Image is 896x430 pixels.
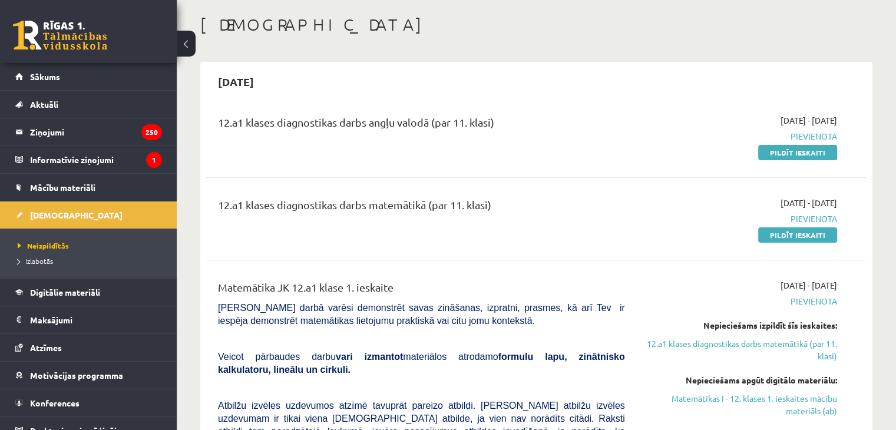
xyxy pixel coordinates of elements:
span: Pievienota [643,213,837,225]
legend: Informatīvie ziņojumi [30,146,162,173]
a: Informatīvie ziņojumi1 [15,146,162,173]
span: Veicot pārbaudes darbu materiālos atrodamo [218,352,625,375]
h1: [DEMOGRAPHIC_DATA] [200,15,872,35]
a: Izlabotās [18,256,165,266]
a: Mācību materiāli [15,174,162,201]
h2: [DATE] [206,68,266,95]
span: Izlabotās [18,256,53,266]
span: Mācību materiāli [30,182,95,193]
span: Digitālie materiāli [30,287,100,297]
div: Nepieciešams izpildīt šīs ieskaites: [643,319,837,332]
span: Konferences [30,398,80,408]
div: Matemātika JK 12.a1 klase 1. ieskaite [218,279,625,301]
div: 12.a1 klases diagnostikas darbs matemātikā (par 11. klasi) [218,197,625,219]
span: Neizpildītās [18,241,69,250]
a: Aktuāli [15,91,162,118]
span: Aktuāli [30,99,58,110]
a: Motivācijas programma [15,362,162,389]
a: Maksājumi [15,306,162,333]
a: Pildīt ieskaiti [758,145,837,160]
a: Rīgas 1. Tālmācības vidusskola [13,21,107,50]
span: Pievienota [643,130,837,143]
a: Atzīmes [15,334,162,361]
span: Sākums [30,71,60,82]
legend: Maksājumi [30,306,162,333]
i: 1 [146,152,162,168]
span: [PERSON_NAME] darbā varēsi demonstrēt savas zināšanas, izpratni, prasmes, kā arī Tev ir iespēja d... [218,303,625,326]
b: vari izmantot [336,352,403,362]
a: Digitālie materiāli [15,279,162,306]
span: [DATE] - [DATE] [781,197,837,209]
span: [DEMOGRAPHIC_DATA] [30,210,123,220]
a: Neizpildītās [18,240,165,251]
span: Motivācijas programma [30,370,123,381]
a: Sākums [15,63,162,90]
a: Konferences [15,389,162,416]
legend: Ziņojumi [30,118,162,145]
span: Pievienota [643,295,837,307]
b: formulu lapu, zinātnisko kalkulatoru, lineālu un cirkuli. [218,352,625,375]
div: 12.a1 klases diagnostikas darbs angļu valodā (par 11. klasi) [218,114,625,136]
span: [DATE] - [DATE] [781,279,837,292]
a: 12.a1 klases diagnostikas darbs matemātikā (par 11. klasi) [643,338,837,362]
a: Pildīt ieskaiti [758,227,837,243]
a: Ziņojumi250 [15,118,162,145]
a: [DEMOGRAPHIC_DATA] [15,201,162,229]
div: Nepieciešams apgūt digitālo materiālu: [643,374,837,386]
span: [DATE] - [DATE] [781,114,837,127]
span: Atzīmes [30,342,62,353]
a: Matemātikas I - 12. klases 1. ieskaites mācību materiāls (ab) [643,392,837,417]
i: 250 [141,124,162,140]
